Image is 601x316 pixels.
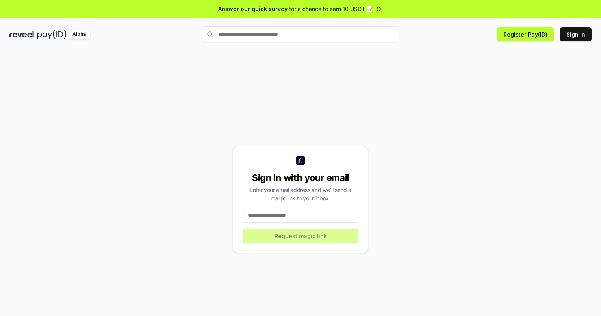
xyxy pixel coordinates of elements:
img: reveel_dark [9,30,36,39]
div: Enter your email address and we’ll send a magic link to your inbox. [243,186,358,202]
div: Sign in with your email [243,172,358,184]
button: Register Pay(ID) [497,27,554,41]
button: Sign In [560,27,592,41]
span: for a chance to earn 10 USDT 📝 [289,5,373,13]
img: pay_id [37,30,67,39]
div: Alpha [68,30,90,39]
img: logo_small [296,156,305,165]
span: Answer our quick survey [218,5,288,13]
